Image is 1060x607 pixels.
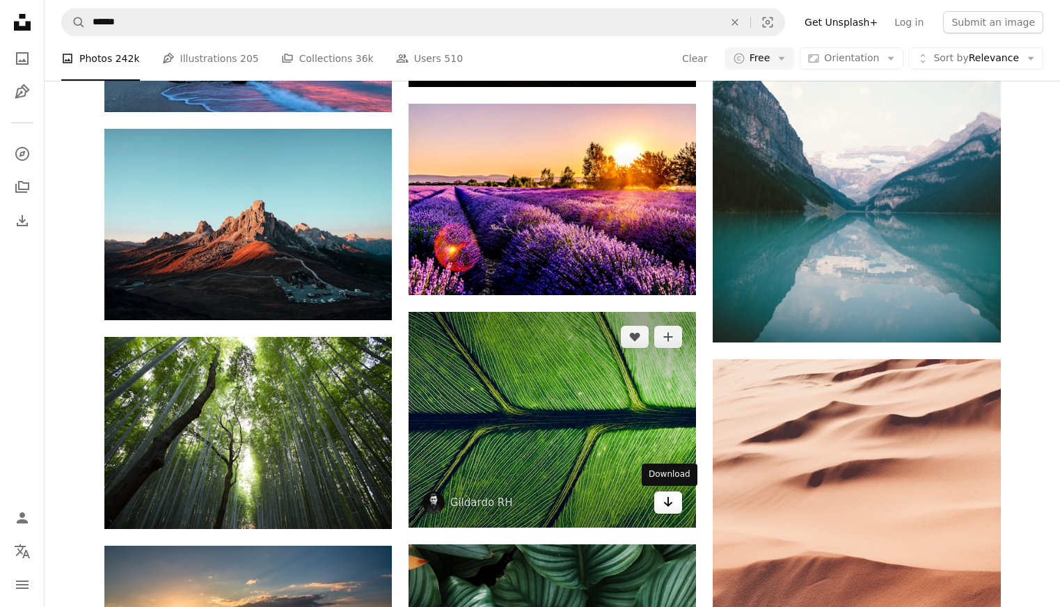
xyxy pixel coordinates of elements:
[800,47,903,70] button: Orientation
[450,496,513,510] a: Gildardo RH
[796,11,886,33] a: Get Unsplash+
[8,537,36,565] button: Language
[8,173,36,201] a: Collections
[8,571,36,599] button: Menu
[654,326,682,348] button: Add to Collection
[8,504,36,532] a: Log in / Sign up
[654,491,682,514] a: Download
[422,491,445,514] img: Go to Gildardo RH's profile
[8,8,36,39] a: Home — Unsplash
[8,207,36,235] a: Download History
[409,413,696,426] a: macro photography of green leaf
[396,36,463,81] a: Users 510
[409,312,696,528] img: macro photography of green leaf
[104,218,392,230] a: brown rock formation under blue sky
[909,47,1043,70] button: Sort byRelevance
[8,140,36,168] a: Explore
[720,9,750,36] button: Clear
[681,47,709,70] button: Clear
[162,36,259,81] a: Illustrations 205
[713,533,1000,545] a: photo of desert sand
[409,193,696,205] a: lavender field
[240,51,259,66] span: 205
[444,51,463,66] span: 510
[886,11,932,33] a: Log in
[8,45,36,72] a: Photos
[104,337,392,528] img: low-angle photography of green leaf trees at daytime
[61,8,785,36] form: Find visuals sitewide
[8,78,36,106] a: Illustrations
[281,36,374,81] a: Collections 36k
[933,52,1019,65] span: Relevance
[725,47,795,70] button: Free
[62,9,86,36] button: Search Unsplash
[943,11,1043,33] button: Submit an image
[933,52,968,63] span: Sort by
[824,52,879,63] span: Orientation
[104,129,392,320] img: brown rock formation under blue sky
[750,52,770,65] span: Free
[104,427,392,439] a: low-angle photography of green leaf trees at daytime
[356,51,374,66] span: 36k
[621,326,649,348] button: Like
[713,120,1000,132] a: photo of two mountains
[642,464,697,486] div: Download
[751,9,784,36] button: Visual search
[409,104,696,295] img: lavender field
